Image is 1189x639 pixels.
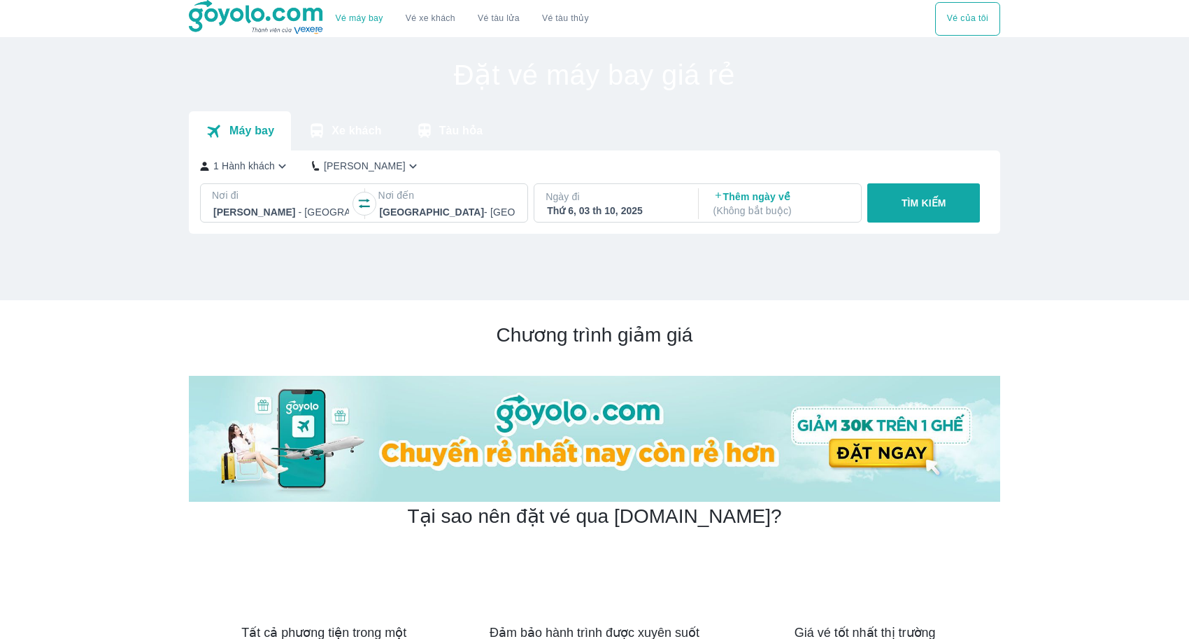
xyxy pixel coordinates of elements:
[378,188,516,202] p: Nơi đến
[467,2,531,36] a: Vé tàu lửa
[312,159,420,174] button: [PERSON_NAME]
[867,183,980,223] button: TÌM KIẾM
[407,504,781,529] h2: Tại sao nên đặt vé qua [DOMAIN_NAME]?
[713,204,849,218] p: ( Không bắt buộc )
[713,190,849,218] p: Thêm ngày về
[189,111,499,150] div: transportation tabs
[563,552,626,613] img: banner
[935,2,1000,36] button: Vé của tôi
[439,124,483,138] p: Tàu hỏa
[229,124,274,138] p: Máy bay
[546,190,684,204] p: Ngày đi
[189,323,1000,348] h2: Chương trình giảm giá
[212,188,350,202] p: Nơi đi
[325,2,600,36] div: choose transportation mode
[531,2,600,36] button: Vé tàu thủy
[336,13,383,24] a: Vé máy bay
[935,2,1000,36] div: choose transportation mode
[902,196,946,210] p: TÌM KIẾM
[292,552,355,613] img: banner
[406,13,455,24] a: Vé xe khách
[332,124,381,138] p: Xe khách
[834,552,897,613] img: banner
[213,159,275,173] p: 1 Hành khách
[324,159,406,173] p: [PERSON_NAME]
[200,159,290,174] button: 1 Hành khách
[547,204,683,218] div: Thứ 6, 03 th 10, 2025
[189,376,1000,502] img: banner-home
[189,61,1000,89] h1: Đặt vé máy bay giá rẻ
